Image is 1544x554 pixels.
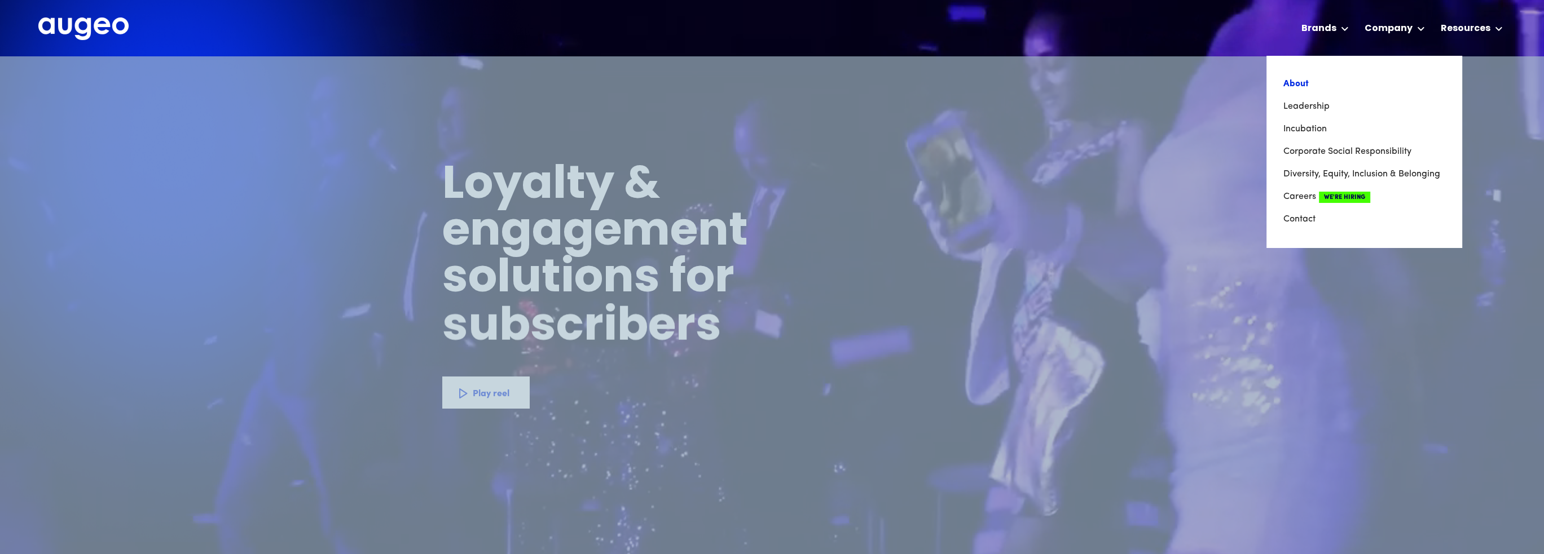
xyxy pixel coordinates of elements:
[1283,185,1445,208] a: CareersWe're Hiring
[1283,95,1445,118] a: Leadership
[38,17,129,41] img: Augeo's full logo in white.
[1301,22,1336,36] div: Brands
[1283,208,1445,231] a: Contact
[1283,140,1445,163] a: Corporate Social Responsibility
[1365,22,1413,36] div: Company
[1283,163,1445,185] a: Diversity, Equity, Inclusion & Belonging
[1319,192,1370,203] span: We're Hiring
[1283,118,1445,140] a: Incubation
[1266,56,1462,247] nav: Company
[1283,73,1445,95] a: About
[38,17,129,41] a: home
[1441,22,1490,36] div: Resources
